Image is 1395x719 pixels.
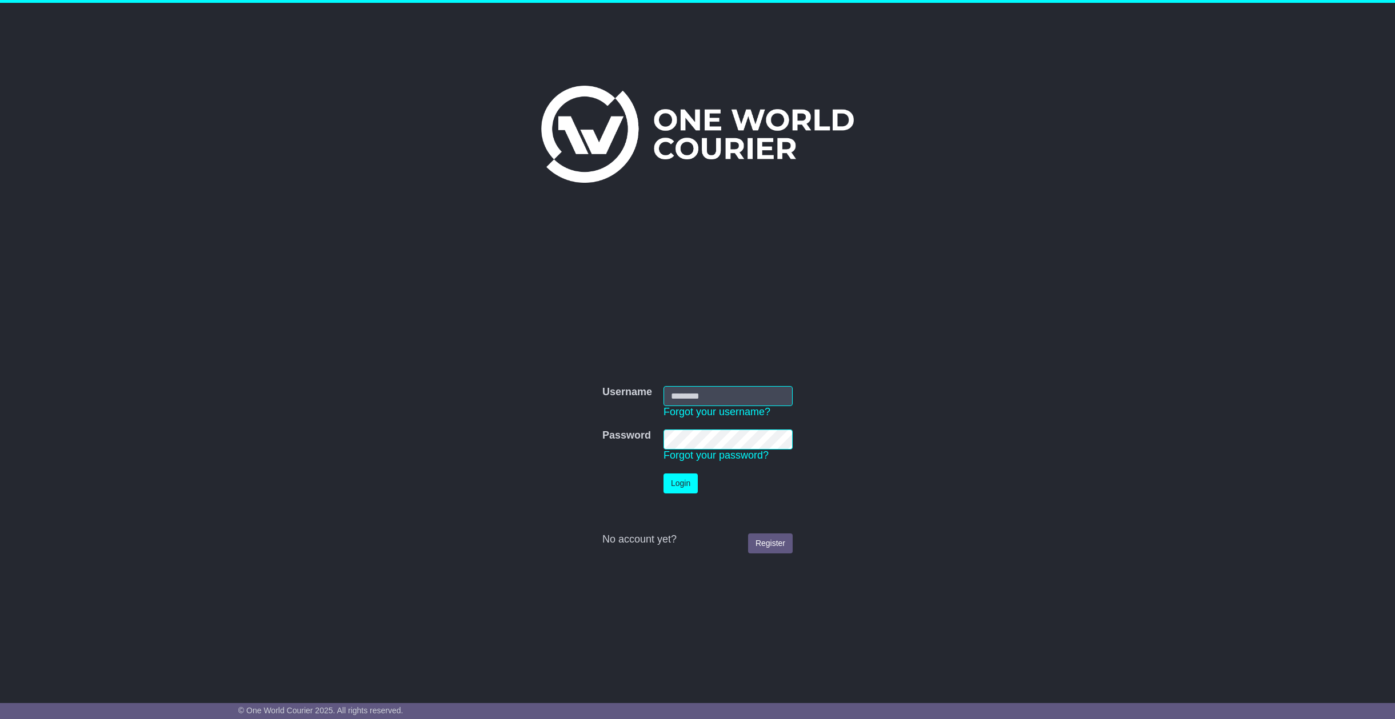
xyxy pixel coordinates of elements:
[748,533,793,553] a: Register
[602,386,652,399] label: Username
[541,86,853,183] img: One World
[238,706,403,715] span: © One World Courier 2025. All rights reserved.
[602,429,651,442] label: Password
[663,449,769,461] a: Forgot your password?
[663,473,698,493] button: Login
[602,533,793,546] div: No account yet?
[663,406,770,417] a: Forgot your username?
